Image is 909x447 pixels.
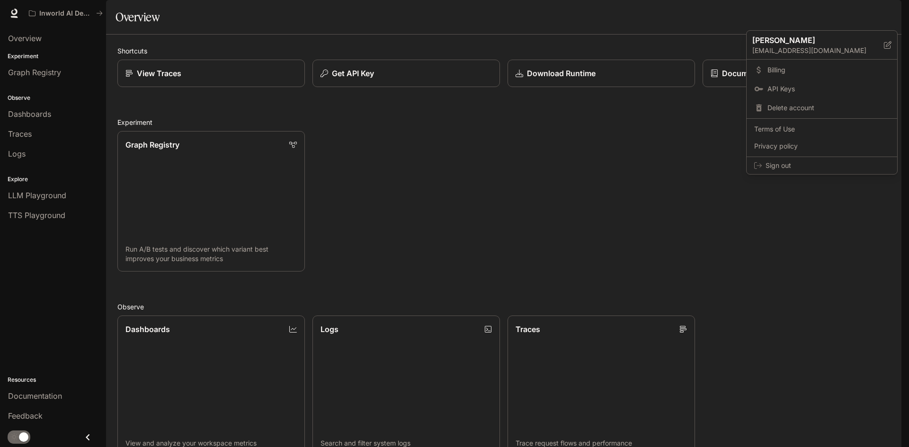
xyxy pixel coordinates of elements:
a: API Keys [749,80,895,97]
span: Privacy policy [754,141,890,151]
span: Sign out [766,161,890,170]
a: Privacy policy [749,138,895,155]
p: [PERSON_NAME] [752,35,869,46]
div: Sign out [747,157,897,174]
a: Terms of Use [749,121,895,138]
div: [PERSON_NAME][EMAIL_ADDRESS][DOMAIN_NAME] [747,31,897,60]
span: API Keys [767,84,890,94]
p: [EMAIL_ADDRESS][DOMAIN_NAME] [752,46,884,55]
span: Billing [767,65,890,75]
span: Delete account [767,103,890,113]
div: Delete account [749,99,895,116]
a: Billing [749,61,895,79]
span: Terms of Use [754,124,890,134]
